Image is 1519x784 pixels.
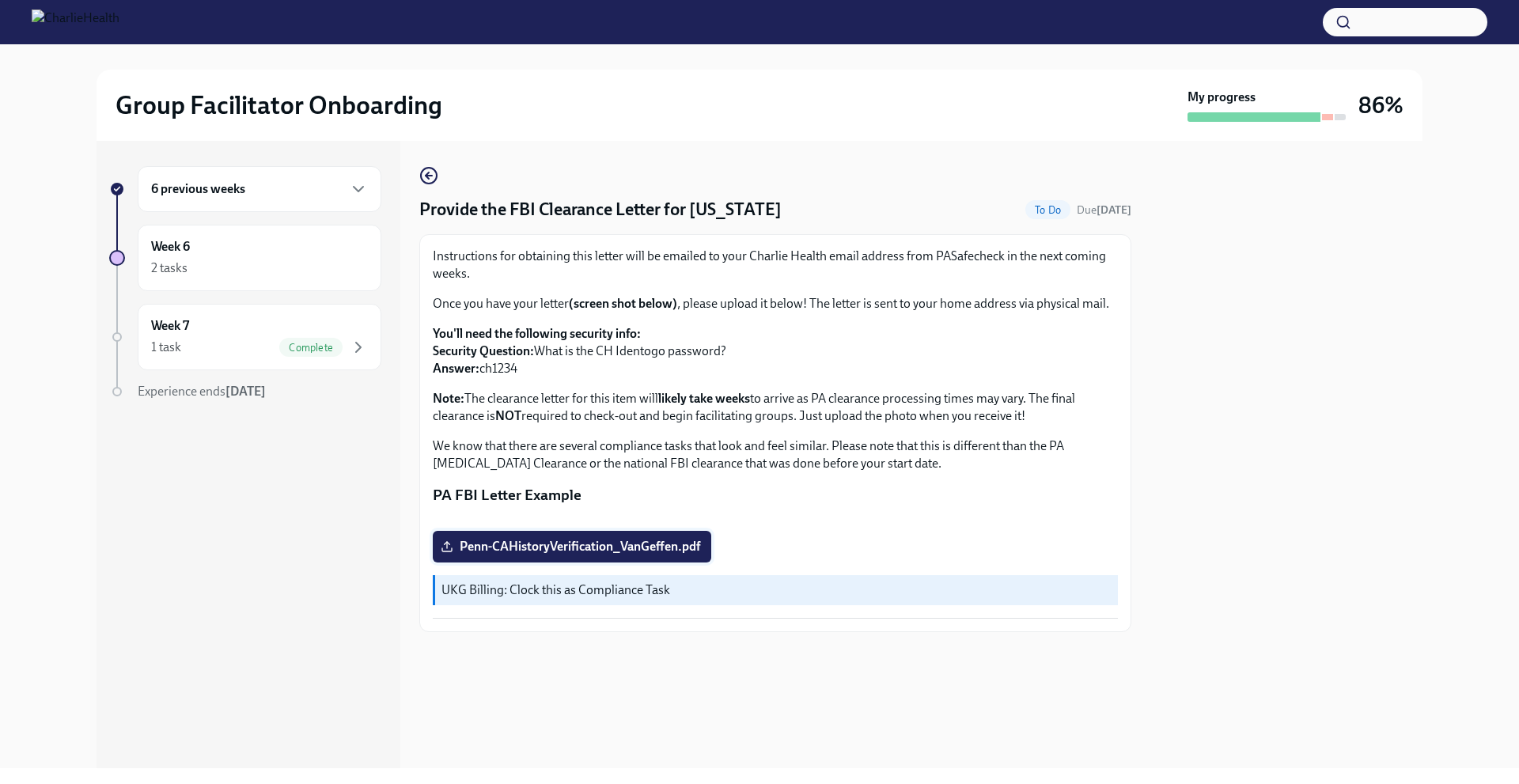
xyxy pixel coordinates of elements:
strong: NOT [495,408,521,423]
p: UKG Billing: Clock this as Compliance Task [441,581,1112,599]
strong: (screen shot below) [569,296,677,311]
a: Week 71 taskComplete [109,304,381,370]
strong: [DATE] [225,384,266,399]
p: The clearance letter for this item will to arrive as PA clearance processing times may vary. The ... [433,390,1118,425]
p: Once you have your letter , please upload it below! The letter is sent to your home address via p... [433,295,1118,312]
p: We know that there are several compliance tasks that look and feel similar. Please note that this... [433,437,1118,472]
h2: Group Facilitator Onboarding [116,89,442,121]
strong: Answer: [433,361,479,376]
span: Experience ends [138,384,266,399]
p: PA FBI Letter Example [433,485,1118,506]
h6: Week 7 [151,317,189,335]
div: 2 tasks [151,259,188,277]
strong: likely take weeks [658,391,750,406]
a: Week 62 tasks [109,225,381,291]
div: 6 previous weeks [138,166,381,212]
h4: Provide the FBI Clearance Letter for [US_STATE] [419,198,782,222]
strong: My progress [1188,89,1256,106]
strong: [DATE] [1097,203,1131,217]
div: 1 task [151,339,181,356]
strong: Security Question: [433,343,534,358]
img: CharlieHealth [32,9,119,35]
label: Penn-CAHistoryVerification_VanGeffen.pdf [433,531,711,562]
h3: 86% [1358,91,1403,119]
span: To Do [1025,204,1070,216]
span: Complete [279,342,343,354]
p: Instructions for obtaining this letter will be emailed to your Charlie Health email address from ... [433,248,1118,282]
strong: Note: [433,391,464,406]
span: August 12th, 2025 10:00 [1077,203,1131,218]
h6: Week 6 [151,238,190,256]
span: Due [1077,203,1131,217]
span: Penn-CAHistoryVerification_VanGeffen.pdf [444,539,700,555]
h6: 6 previous weeks [151,180,245,198]
p: What is the CH Identogo password? ch1234 [433,325,1118,377]
strong: You'll need the following security info: [433,326,641,341]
